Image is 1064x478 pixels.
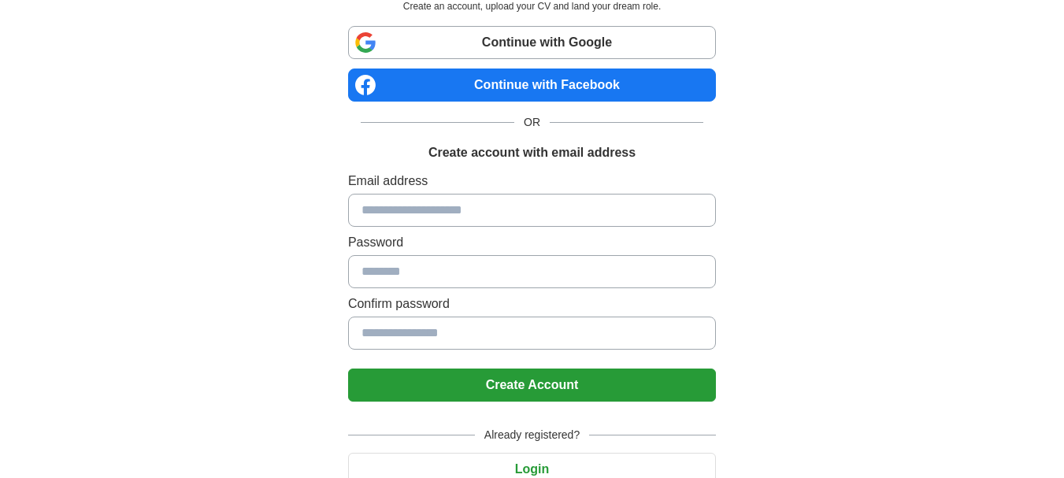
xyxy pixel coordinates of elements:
[348,26,716,59] a: Continue with Google
[348,172,716,191] label: Email address
[514,114,550,131] span: OR
[348,369,716,402] button: Create Account
[475,427,589,443] span: Already registered?
[428,143,636,162] h1: Create account with email address
[348,462,716,476] a: Login
[348,233,716,252] label: Password
[348,295,716,313] label: Confirm password
[348,69,716,102] a: Continue with Facebook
